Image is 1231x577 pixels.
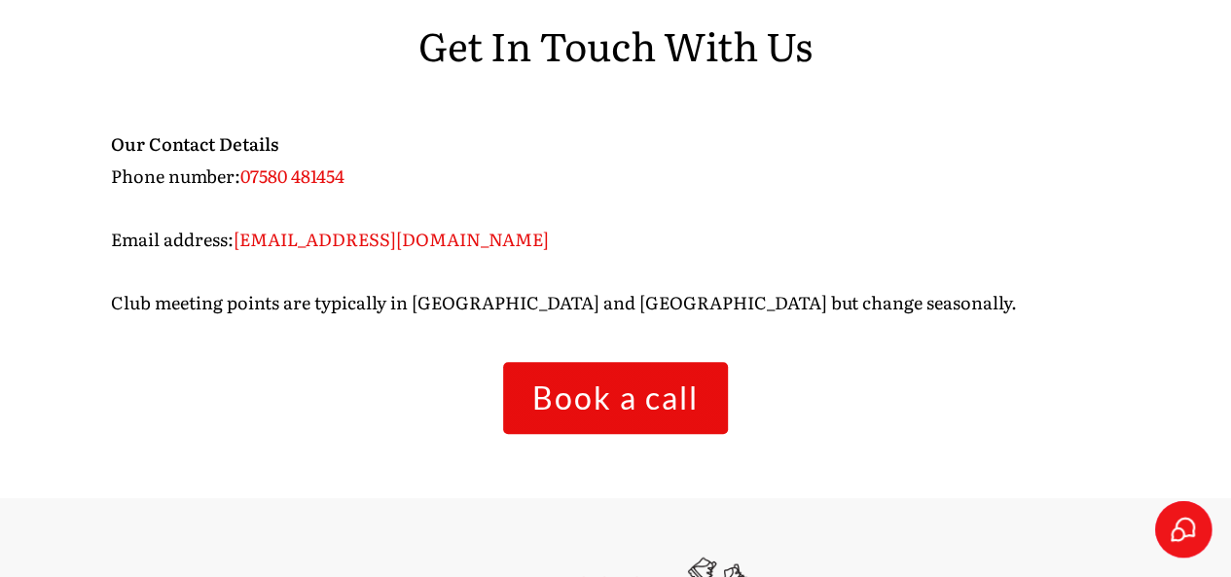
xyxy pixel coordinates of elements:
[532,379,699,416] span: Book a call
[503,362,728,434] a: Book a call
[111,289,1017,315] span: Club meeting points are typically in [GEOGRAPHIC_DATA] and [GEOGRAPHIC_DATA] but change seasonally.
[240,162,344,189] span: 07580 481454
[234,226,549,252] span: [EMAIL_ADDRESS][DOMAIN_NAME]
[111,226,234,252] span: Email address:
[111,130,278,157] strong: Our Contact Details
[111,11,1121,102] p: Get In Touch With Us
[111,162,240,189] span: Phone number:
